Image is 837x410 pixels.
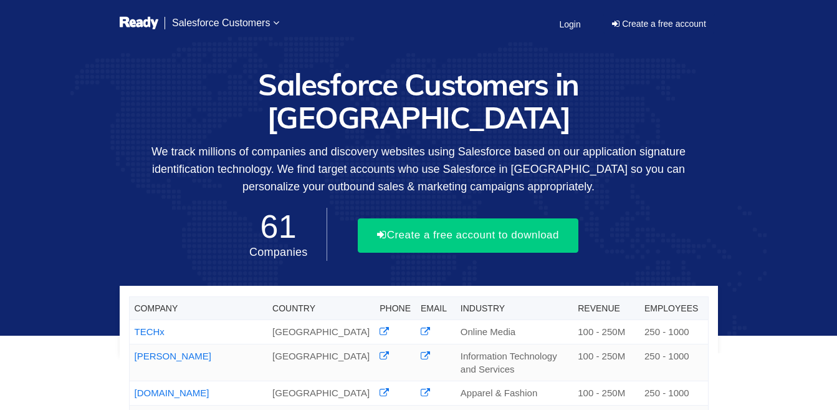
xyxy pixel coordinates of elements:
[135,351,211,361] a: [PERSON_NAME]
[416,297,456,320] th: Email
[456,320,573,344] td: Online Media
[172,17,270,28] span: Salesforce Customers
[165,6,287,40] a: Salesforce Customers
[120,68,718,134] h1: Salesforce Customers in [GEOGRAPHIC_DATA]
[267,297,375,320] th: Country
[456,344,573,381] td: Information Technology and Services
[456,297,573,320] th: Industry
[135,388,209,398] a: [DOMAIN_NAME]
[639,320,708,344] td: 250 - 1000
[639,344,708,381] td: 250 - 1000
[559,19,580,29] span: Login
[573,381,639,405] td: 100 - 250M
[573,297,639,320] th: Revenue
[267,320,375,344] td: [GEOGRAPHIC_DATA]
[603,14,715,34] a: Create a free account
[358,218,578,252] button: Create a free account to download
[135,326,165,337] a: TECHx
[129,297,267,320] th: Company
[573,344,639,381] td: 100 - 250M
[120,143,718,195] p: We track millions of companies and discovery websites using Salesforce based on our application s...
[639,297,708,320] th: Employees
[456,381,573,405] td: Apparel & Fashion
[267,344,375,381] td: [GEOGRAPHIC_DATA]
[375,297,416,320] th: Phone
[573,320,639,344] td: 100 - 250M
[249,208,308,245] span: 61
[267,381,375,405] td: [GEOGRAPHIC_DATA]
[552,8,588,40] a: Login
[120,16,159,31] img: logo
[249,246,308,258] span: Companies
[639,381,708,405] td: 250 - 1000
